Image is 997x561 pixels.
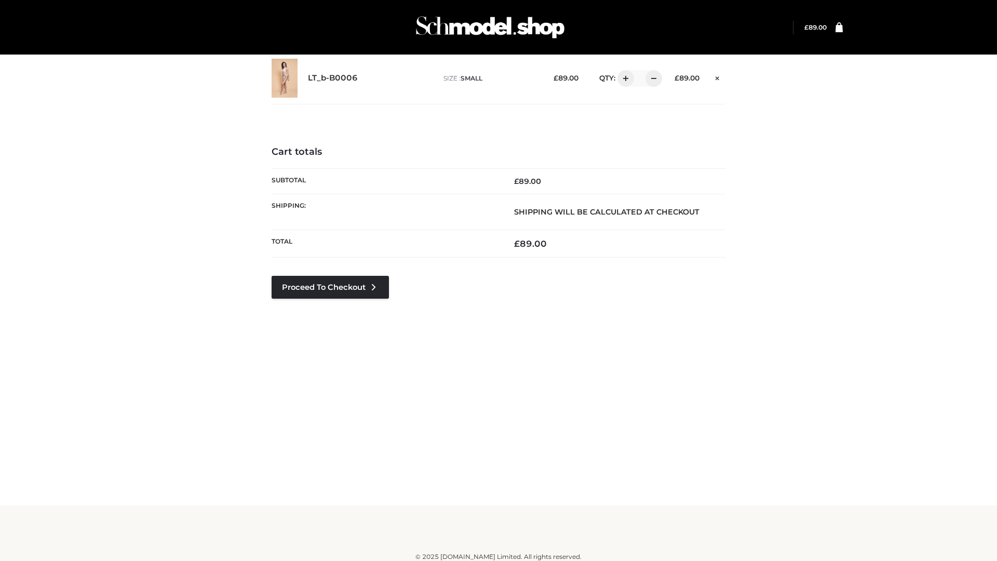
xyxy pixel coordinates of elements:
[554,74,558,82] span: £
[554,74,578,82] bdi: 89.00
[412,7,568,48] img: Schmodel Admin 964
[272,59,298,98] img: LT_b-B0006 - SMALL
[461,74,482,82] span: SMALL
[589,70,658,87] div: QTY:
[272,146,725,158] h4: Cart totals
[443,74,537,83] p: size :
[710,70,725,84] a: Remove this item
[272,168,498,194] th: Subtotal
[272,194,498,230] th: Shipping:
[514,238,547,249] bdi: 89.00
[514,238,520,249] span: £
[272,230,498,258] th: Total
[675,74,699,82] bdi: 89.00
[272,276,389,299] a: Proceed to Checkout
[804,23,827,31] bdi: 89.00
[514,207,699,217] strong: Shipping will be calculated at checkout
[804,23,809,31] span: £
[514,177,519,186] span: £
[675,74,679,82] span: £
[514,177,541,186] bdi: 89.00
[804,23,827,31] a: £89.00
[308,73,358,83] a: LT_b-B0006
